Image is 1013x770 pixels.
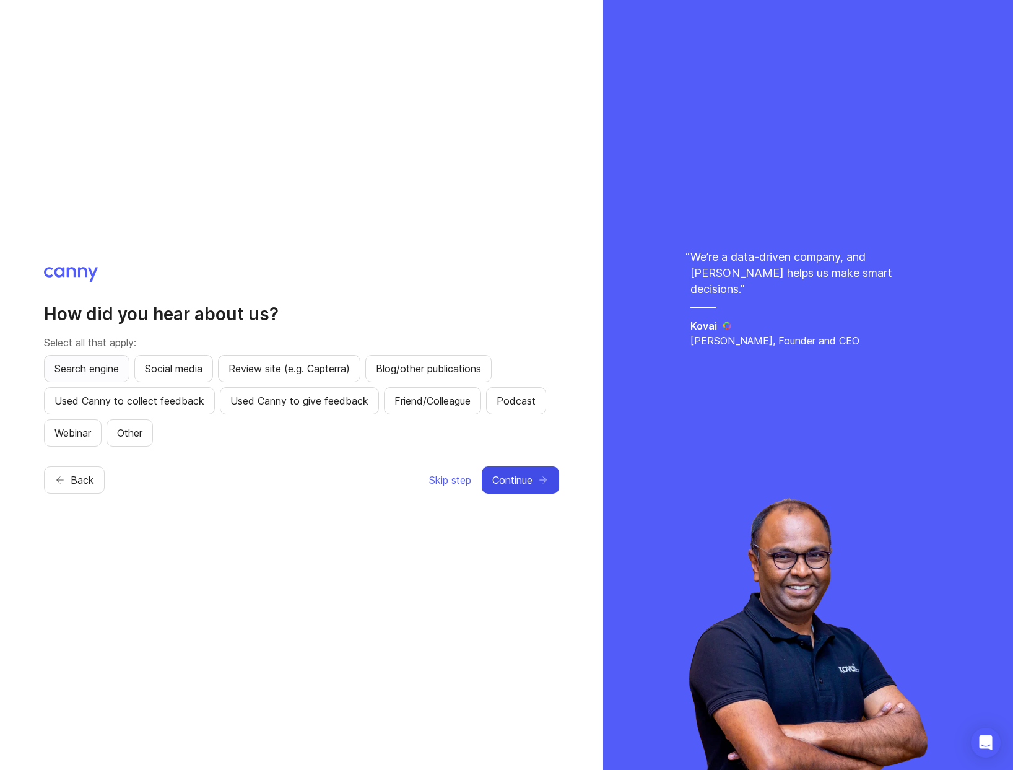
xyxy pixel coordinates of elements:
[44,267,98,282] img: Canny logo
[117,426,142,440] span: Other
[71,473,94,488] span: Back
[429,473,471,488] span: Skip step
[230,393,368,408] span: Used Canny to give feedback
[220,387,379,414] button: Used Canny to give feedback
[690,318,717,333] h5: Kovai
[218,355,360,382] button: Review site (e.g. Capterra)
[689,497,928,770] img: saravana-fdffc8c2a6fa09d1791ca03b1e989ae1.webp
[44,387,215,414] button: Used Canny to collect feedback
[54,393,204,408] span: Used Canny to collect feedback
[145,361,202,376] span: Social media
[54,426,91,440] span: Webinar
[690,249,926,297] p: We’re a data-driven company, and [PERSON_NAME] helps us make smart decisions. "
[428,466,472,494] button: Skip step
[722,321,733,331] img: Kovai logo
[228,361,350,376] span: Review site (e.g. Capterra)
[365,355,492,382] button: Blog/other publications
[44,335,559,350] p: Select all that apply:
[44,419,102,447] button: Webinar
[107,419,153,447] button: Other
[376,361,481,376] span: Blog/other publications
[394,393,471,408] span: Friend/Colleague
[134,355,213,382] button: Social media
[690,333,926,348] p: [PERSON_NAME], Founder and CEO
[384,387,481,414] button: Friend/Colleague
[971,728,1001,758] div: Open Intercom Messenger
[486,387,546,414] button: Podcast
[482,466,559,494] button: Continue
[44,355,129,382] button: Search engine
[54,361,119,376] span: Search engine
[497,393,536,408] span: Podcast
[44,466,105,494] button: Back
[44,303,559,325] h2: How did you hear about us?
[492,473,533,488] span: Continue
